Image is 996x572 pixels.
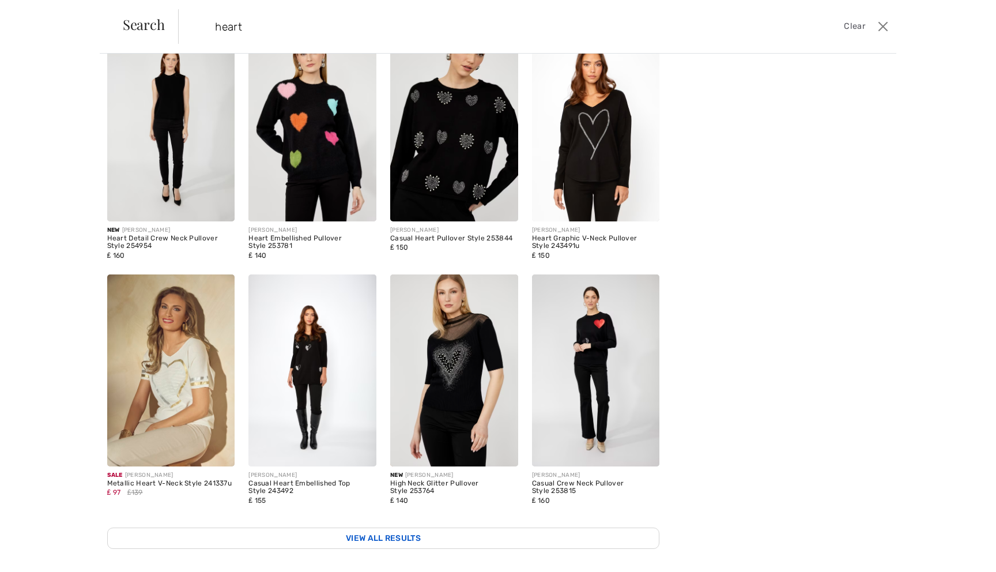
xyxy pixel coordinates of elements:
[248,251,266,259] span: ₤ 140
[107,274,235,466] img: Metallic Heart V-Neck Style 241337u. White
[248,471,376,480] div: [PERSON_NAME]
[123,17,165,31] span: Search
[107,29,235,221] img: Heart Detail Crew Neck Pullover Style 254954. Black
[107,227,120,234] span: New
[107,528,660,549] a: View All Results
[390,235,518,243] div: Casual Heart Pullover Style 253844
[532,235,660,251] div: Heart Graphic V-Neck Pullover Style 243491u
[248,29,376,221] img: Heart Embellished Pullover Style 253781. Black
[248,274,376,466] img: Casual Heart Embellished Top Style 243492. Black
[532,251,550,259] span: ₤ 150
[390,274,518,466] img: High Neck Glitter Pullover Style 253764. Black
[390,480,518,496] div: High Neck Glitter Pullover Style 253764
[27,8,50,18] span: Help
[874,17,892,36] button: Close
[532,274,660,466] img: Casual Crew Neck Pullover Style 253815. Black
[390,29,518,221] img: Casual Heart Pullover Style 253844. Black
[107,472,123,479] span: Sale
[390,471,518,480] div: [PERSON_NAME]
[844,20,865,33] span: Clear
[248,480,376,496] div: Casual Heart Embellished Top Style 243492
[532,480,660,496] div: Casual Crew Neck Pullover Style 253815
[532,29,660,221] img: Heart Graphic V-Neck Pullover Style 243491u. Black
[248,226,376,235] div: [PERSON_NAME]
[390,226,518,235] div: [PERSON_NAME]
[107,251,125,259] span: ₤ 160
[532,471,660,480] div: [PERSON_NAME]
[248,235,376,251] div: Heart Embellished Pullover Style 253781
[248,496,266,505] span: ₤ 155
[107,480,235,488] div: Metallic Heart V-Neck Style 241337u
[127,487,143,498] span: ₤139
[107,488,121,496] span: ₤ 97
[532,226,660,235] div: [PERSON_NAME]
[532,496,550,505] span: ₤ 160
[107,471,235,480] div: [PERSON_NAME]
[206,9,707,44] input: TYPE TO SEARCH
[390,496,408,505] span: ₤ 140
[107,235,235,251] div: Heart Detail Crew Neck Pullover Style 254954
[390,472,403,479] span: New
[107,226,235,235] div: [PERSON_NAME]
[390,243,408,251] span: ₤ 150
